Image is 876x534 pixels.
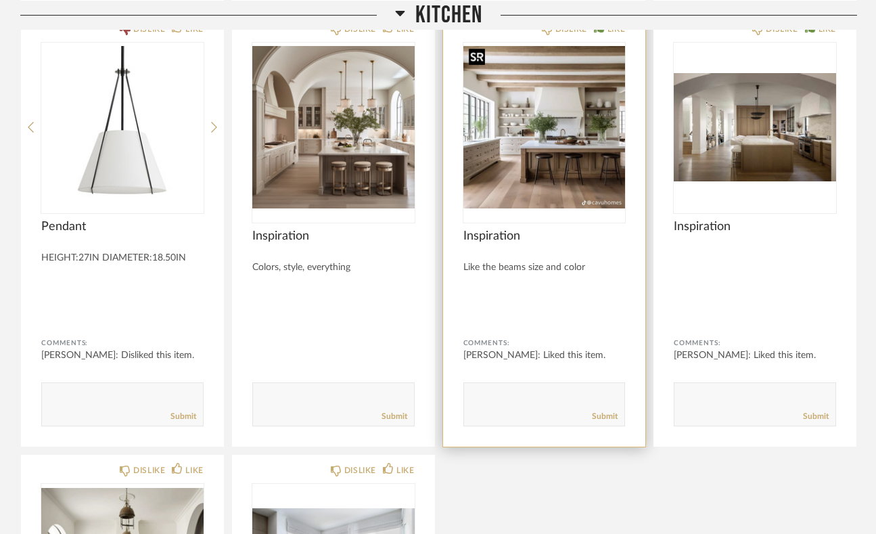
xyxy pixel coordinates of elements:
[344,464,376,477] div: DISLIKE
[674,349,836,362] div: [PERSON_NAME]: Liked this item.
[463,262,626,273] div: Like the beams size and color
[463,336,626,350] div: Comments:
[674,219,836,234] span: Inspiration
[133,464,165,477] div: DISLIKE
[463,349,626,362] div: [PERSON_NAME]: Liked this item.
[674,43,836,212] img: undefined
[396,464,414,477] div: LIKE
[674,336,836,350] div: Comments:
[170,411,196,422] a: Submit
[463,229,626,244] span: Inspiration
[592,411,618,422] a: Submit
[463,43,626,212] img: undefined
[41,219,204,234] span: Pendant
[41,43,204,212] img: undefined
[185,464,203,477] div: LIKE
[252,43,415,212] img: undefined
[41,349,204,362] div: [PERSON_NAME]: Disliked this item.
[803,411,829,422] a: Submit
[252,43,415,212] div: 0
[382,411,407,422] a: Submit
[41,252,204,264] div: HEIGHT:27IN DIAMETER:18.50IN
[252,262,415,273] div: Colors, style, everything
[252,229,415,244] span: Inspiration
[463,43,626,212] div: 0
[41,336,204,350] div: Comments:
